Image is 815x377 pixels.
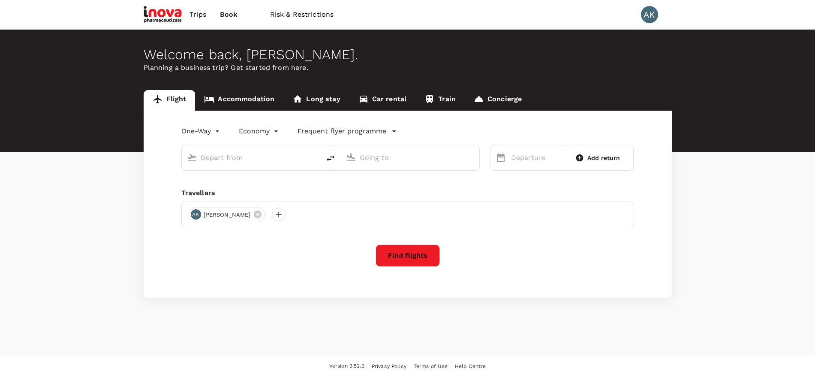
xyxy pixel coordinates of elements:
[189,9,206,20] span: Trips
[181,124,222,138] div: One-Way
[360,151,461,164] input: Going to
[239,124,280,138] div: Economy
[372,362,406,371] a: Privacy Policy
[473,157,475,158] button: Open
[220,9,238,20] span: Book
[201,151,302,164] input: Depart from
[191,209,201,220] div: AK
[144,63,672,73] p: Planning a business trip? Get started from here.
[181,188,634,198] div: Travellers
[372,363,406,369] span: Privacy Policy
[455,363,486,369] span: Help Centre
[144,5,183,24] img: iNova Pharmaceuticals
[144,47,672,63] div: Welcome back , [PERSON_NAME] .
[198,211,256,219] span: [PERSON_NAME]
[587,154,620,163] span: Add return
[298,126,386,136] p: Frequent flyer programme
[195,90,283,111] a: Accommodation
[320,148,341,169] button: delete
[283,90,349,111] a: Long stay
[415,90,465,111] a: Train
[349,90,416,111] a: Car rental
[144,90,195,111] a: Flight
[465,90,531,111] a: Concierge
[298,126,397,136] button: Frequent flyer programme
[376,244,440,267] button: Find flights
[270,9,334,20] span: Risk & Restrictions
[314,157,316,158] button: Open
[455,362,486,371] a: Help Centre
[414,363,448,369] span: Terms of Use
[414,362,448,371] a: Terms of Use
[189,208,265,221] div: AK[PERSON_NAME]
[641,6,658,23] div: AK
[511,153,562,163] p: Departure
[329,362,364,371] span: Version 3.52.2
